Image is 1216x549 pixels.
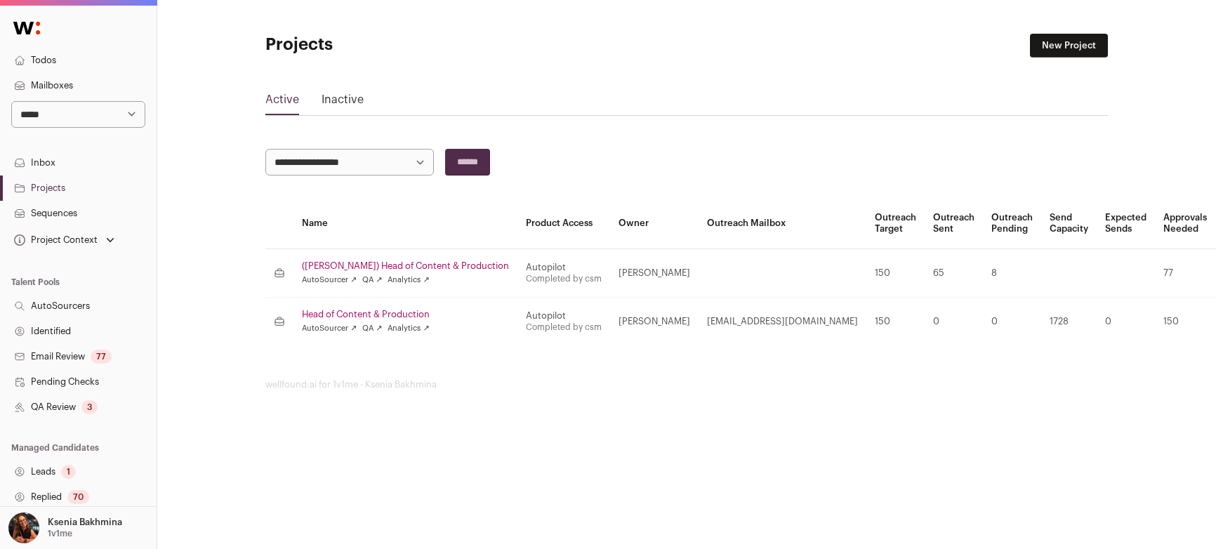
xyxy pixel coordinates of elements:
td: 150 [866,249,925,298]
th: Expected Sends [1097,198,1155,249]
p: Ksenia Bakhmina [48,517,122,528]
a: Analytics ↗ [388,274,429,286]
div: 1 [61,465,76,479]
a: New Project [1030,34,1108,58]
div: 3 [81,400,98,414]
div: Autopilot [526,310,602,322]
td: 0 [1097,298,1155,346]
td: 77 [1155,249,1215,298]
a: Analytics ↗ [388,323,429,334]
p: 1v1me [48,528,72,539]
td: 65 [925,249,983,298]
footer: wellfound:ai for 1v1me - Ksenia Bakhmina [265,379,1108,390]
div: Autopilot [526,262,602,273]
th: Owner [610,198,699,249]
td: [PERSON_NAME] [610,249,699,298]
a: Inactive [322,91,364,114]
button: Open dropdown [11,230,117,250]
a: ([PERSON_NAME]) Head of Content & Production [302,260,509,272]
img: 13968079-medium_jpg [8,512,39,543]
a: Completed by csm [526,274,602,283]
th: Name [293,198,517,249]
td: 0 [983,298,1041,346]
td: 0 [925,298,983,346]
a: AutoSourcer ↗ [302,323,357,334]
img: Wellfound [6,14,48,42]
th: Approvals Needed [1155,198,1215,249]
td: 1728 [1041,298,1097,346]
th: Outreach Target [866,198,925,249]
th: Outreach Sent [925,198,983,249]
th: Outreach Mailbox [699,198,866,249]
td: 8 [983,249,1041,298]
h1: Projects [265,34,546,56]
th: Product Access [517,198,610,249]
a: AutoSourcer ↗ [302,274,357,286]
td: [PERSON_NAME] [610,298,699,346]
a: Active [265,91,299,114]
a: Head of Content & Production [302,309,509,320]
td: [EMAIL_ADDRESS][DOMAIN_NAME] [699,298,866,346]
a: QA ↗ [362,323,382,334]
td: 150 [1155,298,1215,346]
a: QA ↗ [362,274,382,286]
td: 150 [866,298,925,346]
div: 77 [91,350,112,364]
div: 70 [67,490,89,504]
th: Send Capacity [1041,198,1097,249]
a: Completed by csm [526,323,602,331]
button: Open dropdown [6,512,125,543]
div: Project Context [11,234,98,246]
th: Outreach Pending [983,198,1041,249]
